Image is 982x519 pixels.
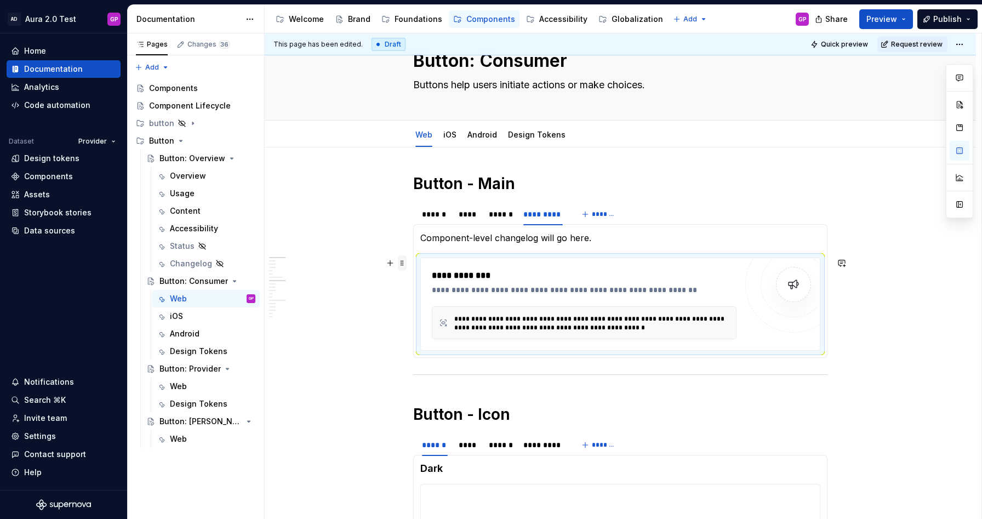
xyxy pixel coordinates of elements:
[289,14,324,25] div: Welcome
[142,413,260,430] a: Button: [PERSON_NAME]
[612,14,663,25] div: Globalization
[439,123,461,146] div: iOS
[249,293,254,304] div: GP
[219,40,230,49] span: 36
[670,12,711,27] button: Add
[377,10,447,28] a: Foundations
[159,416,242,427] div: Button: [PERSON_NAME]
[7,464,121,481] button: Help
[149,100,231,111] div: Component Lifecycle
[7,391,121,409] button: Search ⌘K
[24,431,56,442] div: Settings
[132,60,173,75] button: Add
[152,307,260,325] a: iOS
[159,153,225,164] div: Button: Overview
[73,134,121,149] button: Provider
[152,202,260,220] a: Content
[7,373,121,391] button: Notifications
[466,14,515,25] div: Components
[132,97,260,115] a: Component Lifecycle
[170,434,187,444] div: Web
[24,449,86,460] div: Contact support
[411,76,825,94] textarea: Buttons help users initiate actions or make choices.
[7,427,121,445] a: Settings
[271,8,667,30] div: Page tree
[110,15,118,24] div: GP
[25,14,76,25] div: Aura 2.0 Test
[449,10,519,28] a: Components
[24,395,66,406] div: Search ⌘K
[78,137,107,146] span: Provider
[24,377,74,387] div: Notifications
[159,276,228,287] div: Button: Consumer
[24,467,42,478] div: Help
[683,15,697,24] span: Add
[170,170,206,181] div: Overview
[891,40,943,49] span: Request review
[933,14,962,25] span: Publish
[24,100,90,111] div: Code automation
[170,381,187,392] div: Web
[170,328,199,339] div: Android
[170,188,195,199] div: Usage
[149,118,174,129] div: button
[420,462,820,475] h4: Dark
[7,168,121,185] a: Components
[7,204,121,221] a: Storybook stories
[36,499,91,510] svg: Supernova Logo
[7,446,121,463] button: Contact support
[142,150,260,167] a: Button: Overview
[152,325,260,343] a: Android
[825,14,848,25] span: Share
[411,123,437,146] div: Web
[149,83,198,94] div: Components
[132,115,260,132] div: button
[152,343,260,360] a: Design Tokens
[917,9,978,29] button: Publish
[420,231,820,351] section-item: Changelog
[152,378,260,395] a: Web
[859,9,913,29] button: Preview
[152,167,260,185] a: Overview
[372,38,406,51] div: Draft
[273,40,363,49] span: This page has been edited.
[24,153,79,164] div: Design tokens
[7,186,121,203] a: Assets
[415,130,432,139] a: Web
[9,137,34,146] div: Dataset
[152,430,260,448] a: Web
[132,79,260,97] a: Components
[807,37,873,52] button: Quick preview
[142,272,260,290] a: Button: Consumer
[443,130,456,139] a: iOS
[411,48,825,74] textarea: Button: Consumer
[420,231,820,244] p: Component-level changelog will go here.
[136,14,240,25] div: Documentation
[170,311,183,322] div: iOS
[24,189,50,200] div: Assets
[159,363,221,374] div: Button: Provider
[504,123,570,146] div: Design Tokens
[170,293,187,304] div: Web
[2,7,125,31] button: ADAura 2.0 TestGP
[145,63,159,72] span: Add
[8,13,21,26] div: AD
[149,135,174,146] div: Button
[7,60,121,78] a: Documentation
[24,82,59,93] div: Analytics
[152,290,260,307] a: WebGP
[24,225,75,236] div: Data sources
[24,413,67,424] div: Invite team
[170,241,195,252] div: Status
[7,42,121,60] a: Home
[413,404,827,424] h1: Button - Icon
[24,207,92,218] div: Storybook stories
[809,9,855,29] button: Share
[866,14,897,25] span: Preview
[24,45,46,56] div: Home
[594,10,667,28] a: Globalization
[24,171,73,182] div: Components
[152,220,260,237] a: Accessibility
[877,37,947,52] button: Request review
[508,130,566,139] a: Design Tokens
